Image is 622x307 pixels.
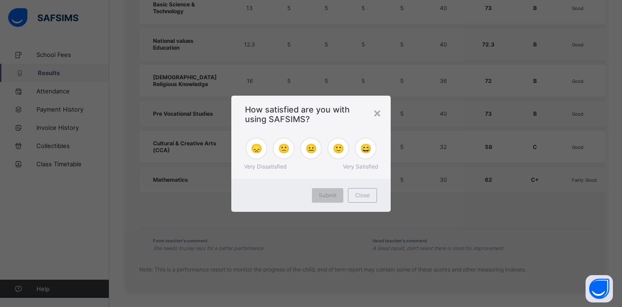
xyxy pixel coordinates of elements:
[343,163,378,170] span: Very Satisfied
[278,143,290,154] span: 🙁
[333,143,344,154] span: 🙂
[306,143,317,154] span: 😐
[244,163,286,170] span: Very Dissatisfied
[360,143,372,154] span: 😄
[355,192,370,199] span: Close
[251,143,262,154] span: 😞
[245,105,377,124] span: How satisfied are you with using SAFSIMS?
[319,192,336,199] span: Submit
[586,275,613,302] button: Open asap
[373,105,382,120] div: ×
